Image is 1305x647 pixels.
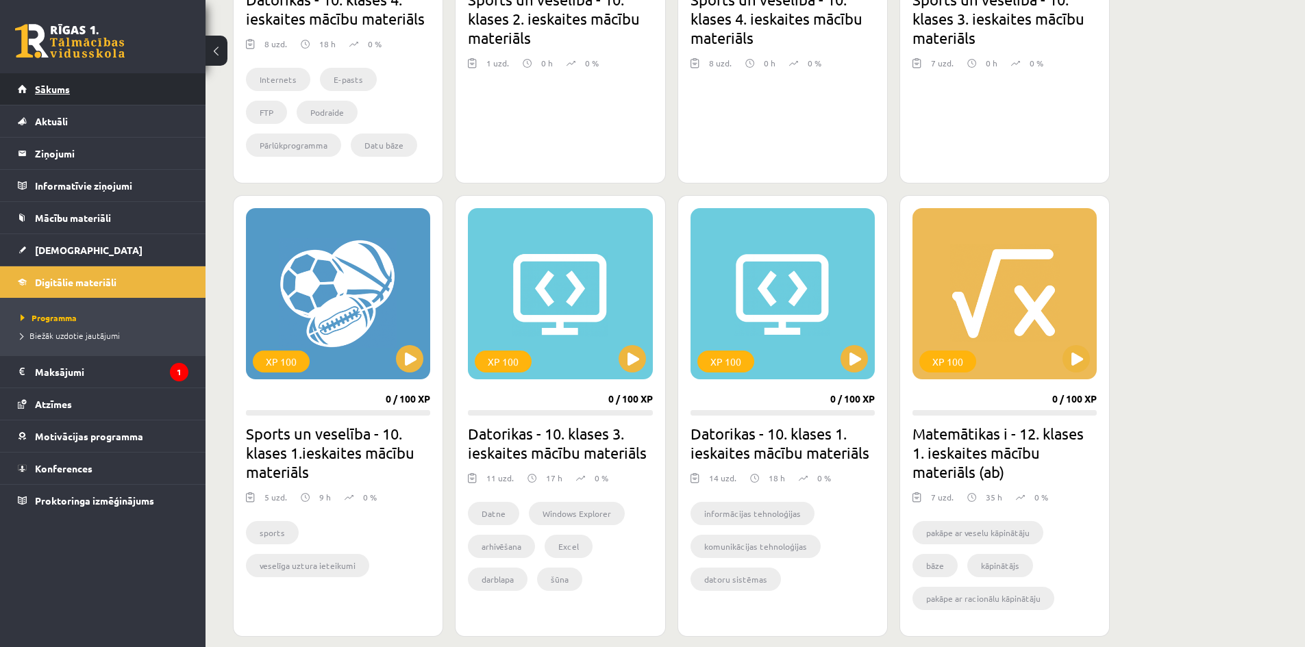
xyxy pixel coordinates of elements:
li: Pārlūkprogramma [246,134,341,157]
a: Motivācijas programma [18,420,188,452]
p: 0 % [585,57,599,69]
li: pakāpe ar racionālu kāpinātāju [912,587,1054,610]
div: XP 100 [475,351,532,372]
li: bāze [912,554,958,577]
p: 0 % [817,472,831,484]
a: Ziņojumi [18,138,188,169]
li: FTP [246,101,287,124]
li: Excel [545,535,593,558]
p: 0 h [986,57,997,69]
span: Atzīmes [35,398,72,410]
a: Atzīmes [18,388,188,420]
p: 0 % [808,57,821,69]
li: kāpinātājs [967,554,1033,577]
i: 1 [170,363,188,381]
div: 1 uzd. [486,57,509,77]
p: 9 h [319,491,331,503]
a: Maksājumi1 [18,356,188,388]
li: sports [246,521,299,544]
div: 14 uzd. [709,472,736,492]
span: [DEMOGRAPHIC_DATA] [35,244,142,256]
li: Datne [468,502,519,525]
a: Rīgas 1. Tālmācības vidusskola [15,24,125,58]
li: pakāpe ar veselu kāpinātāju [912,521,1043,544]
p: 18 h [769,472,785,484]
span: Motivācijas programma [35,430,143,442]
h2: Datorikas - 10. klases 1. ieskaites mācību materiāls [691,424,875,462]
h2: Matemātikas i - 12. klases 1. ieskaites mācību materiāls (ab) [912,424,1097,481]
p: 0 % [1034,491,1048,503]
p: 18 h [319,38,336,50]
p: 0 % [368,38,382,50]
span: Mācību materiāli [35,212,111,224]
a: Konferences [18,453,188,484]
p: 0 h [764,57,775,69]
div: 7 uzd. [931,57,954,77]
li: Windows Explorer [529,502,625,525]
div: 8 uzd. [709,57,732,77]
a: Programma [21,312,192,324]
span: Biežāk uzdotie jautājumi [21,330,120,341]
li: veselīga uztura ieteikumi [246,554,369,577]
p: 0 % [1030,57,1043,69]
legend: Informatīvie ziņojumi [35,170,188,201]
legend: Ziņojumi [35,138,188,169]
p: 0 h [541,57,553,69]
li: Podraide [297,101,358,124]
li: komunikācijas tehnoloģijas [691,535,821,558]
li: arhivēšana [468,535,535,558]
li: Datu bāze [351,134,417,157]
div: 8 uzd. [264,38,287,58]
span: Proktoringa izmēģinājums [35,494,154,507]
li: E-pasts [320,68,377,91]
div: 7 uzd. [931,491,954,511]
li: informācijas tehnoloģijas [691,502,815,525]
div: XP 100 [697,351,754,372]
li: datoru sistēmas [691,568,781,591]
div: XP 100 [253,351,310,372]
p: 0 % [363,491,377,503]
a: [DEMOGRAPHIC_DATA] [18,234,188,266]
div: 5 uzd. [264,491,287,511]
p: 0 % [595,472,608,484]
legend: Maksājumi [35,356,188,388]
p: 17 h [546,472,562,484]
span: Konferences [35,462,92,474]
a: Mācību materiāli [18,202,188,233]
span: Programma [21,312,77,323]
div: XP 100 [919,351,976,372]
a: Proktoringa izmēģinājums [18,485,188,516]
li: darblapa [468,568,527,591]
a: Biežāk uzdotie jautājumi [21,329,192,342]
li: Internets [246,68,310,91]
a: Digitālie materiāli [18,266,188,298]
a: Sākums [18,73,188,105]
span: Sākums [35,83,70,95]
p: 35 h [986,491,1002,503]
h2: Datorikas - 10. klases 3. ieskaites mācību materiāls [468,424,652,462]
div: 11 uzd. [486,472,514,492]
li: šūna [537,568,582,591]
h2: Sports un veselība - 10. klases 1.ieskaites mācību materiāls [246,424,430,481]
a: Aktuāli [18,105,188,137]
span: Aktuāli [35,115,68,127]
span: Digitālie materiāli [35,276,116,288]
a: Informatīvie ziņojumi [18,170,188,201]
